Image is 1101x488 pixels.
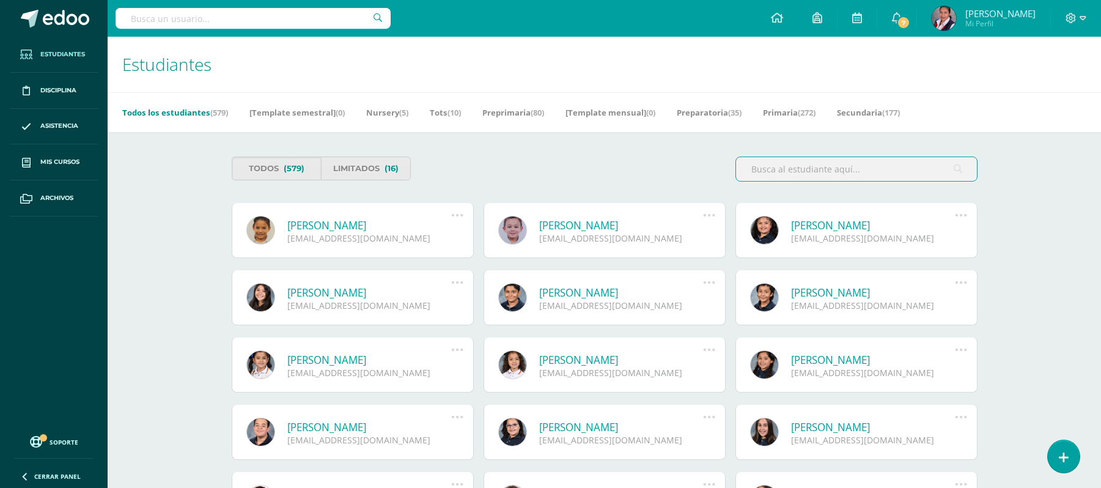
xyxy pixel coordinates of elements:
div: [EMAIL_ADDRESS][DOMAIN_NAME] [287,300,452,311]
a: Disciplina [10,73,98,109]
span: Disciplina [40,86,76,95]
span: Archivos [40,193,73,203]
a: Archivos [10,180,98,216]
span: (35) [728,107,742,118]
a: [PERSON_NAME] [539,420,704,434]
div: [EMAIL_ADDRESS][DOMAIN_NAME] [791,434,956,446]
a: Nursery(5) [366,103,408,122]
a: [PERSON_NAME] [287,218,452,232]
a: [PERSON_NAME] [539,353,704,367]
span: Soporte [50,438,78,446]
span: (579) [284,157,304,180]
a: [Template semestral](0) [249,103,345,122]
a: [PERSON_NAME] [539,286,704,300]
a: Asistencia [10,109,98,145]
a: Limitados(16) [321,157,411,180]
div: [EMAIL_ADDRESS][DOMAIN_NAME] [539,367,704,379]
a: Secundaria(177) [837,103,900,122]
a: [PERSON_NAME] [791,353,956,367]
input: Busca un usuario... [116,8,391,29]
span: Mis cursos [40,157,79,167]
span: (0) [646,107,655,118]
a: [PERSON_NAME] [287,286,452,300]
span: Estudiantes [40,50,85,59]
img: 7553e2040392ab0c00c32bf568c83c81.png [932,6,956,31]
a: Estudiantes [10,37,98,73]
span: (80) [531,107,544,118]
div: [EMAIL_ADDRESS][DOMAIN_NAME] [287,434,452,446]
span: (177) [882,107,900,118]
a: [PERSON_NAME] [539,218,704,232]
a: [PERSON_NAME] [791,286,956,300]
span: Mi Perfil [965,18,1036,29]
span: (10) [447,107,461,118]
a: Mis cursos [10,144,98,180]
div: [EMAIL_ADDRESS][DOMAIN_NAME] [791,232,956,244]
span: Cerrar panel [34,472,81,481]
div: [EMAIL_ADDRESS][DOMAIN_NAME] [287,367,452,379]
div: [EMAIL_ADDRESS][DOMAIN_NAME] [539,434,704,446]
a: Todos los estudiantes(579) [122,103,228,122]
div: [EMAIL_ADDRESS][DOMAIN_NAME] [539,300,704,311]
a: Preprimaria(80) [482,103,544,122]
a: Primaria(272) [763,103,816,122]
a: [PERSON_NAME] [287,353,452,367]
a: [PERSON_NAME] [287,420,452,434]
a: Preparatoria(35) [677,103,742,122]
span: [PERSON_NAME] [965,7,1036,20]
a: Soporte [15,433,93,449]
span: Asistencia [40,121,78,131]
a: Tots(10) [430,103,461,122]
span: 7 [897,16,910,29]
a: Todos(579) [232,157,322,180]
div: [EMAIL_ADDRESS][DOMAIN_NAME] [791,367,956,379]
a: [PERSON_NAME] [791,420,956,434]
span: (0) [336,107,345,118]
span: (16) [385,157,399,180]
span: (272) [798,107,816,118]
span: (579) [210,107,228,118]
a: [Template mensual](0) [565,103,655,122]
span: (5) [399,107,408,118]
span: Estudiantes [122,53,212,76]
a: [PERSON_NAME] [791,218,956,232]
div: [EMAIL_ADDRESS][DOMAIN_NAME] [791,300,956,311]
div: [EMAIL_ADDRESS][DOMAIN_NAME] [287,232,452,244]
input: Busca al estudiante aquí... [736,157,977,181]
div: [EMAIL_ADDRESS][DOMAIN_NAME] [539,232,704,244]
